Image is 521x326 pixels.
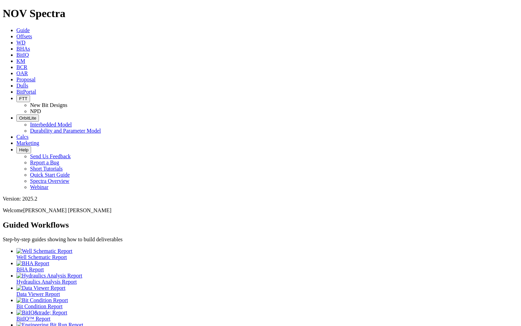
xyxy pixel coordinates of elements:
img: Hydraulics Analysis Report [16,273,82,279]
a: Well Schematic Report Well Schematic Report [16,248,518,260]
a: WD [16,40,26,45]
a: Report a Bug [30,160,59,165]
span: Hydraulics Analysis Report [16,279,77,285]
button: OrbitLite [16,114,39,122]
a: Durability and Parameter Model [30,128,101,134]
a: Proposal [16,77,36,82]
a: Hydraulics Analysis Report Hydraulics Analysis Report [16,273,518,285]
a: Quick Start Guide [30,172,70,178]
span: Well Schematic Report [16,254,67,260]
p: Step-by-step guides showing how to build deliverables [3,236,518,243]
a: BitIQ [16,52,29,58]
a: Send Us Feedback [30,153,71,159]
a: Data Viewer Report Data Viewer Report [16,285,518,297]
a: NPD [30,108,41,114]
a: Offsets [16,33,32,39]
span: OrbitLite [19,116,36,121]
a: Bit Condition Report Bit Condition Report [16,297,518,309]
a: OAR [16,70,28,76]
a: KM [16,58,25,64]
button: FTT [16,95,30,102]
a: Webinar [30,184,48,190]
a: Calcs [16,134,29,140]
span: [PERSON_NAME] [PERSON_NAME] [23,207,111,213]
img: Bit Condition Report [16,297,68,303]
a: Short Tutorials [30,166,63,172]
a: Spectra Overview [30,178,69,184]
a: BHAs [16,46,30,52]
a: Interbedded Model [30,122,72,127]
img: BHA Report [16,260,49,267]
span: BHA Report [16,267,44,272]
button: Help [16,146,31,153]
p: Welcome [3,207,518,214]
a: BHA Report BHA Report [16,260,518,272]
h2: Guided Workflows [3,220,518,230]
a: Guide [16,27,30,33]
span: BitIQ™ Report [16,316,51,322]
h1: NOV Spectra [3,7,518,20]
a: BCR [16,64,27,70]
span: Data Viewer Report [16,291,60,297]
span: Bit Condition Report [16,303,62,309]
span: FTT [19,96,27,101]
a: BitIQ&trade; Report BitIQ™ Report [16,310,518,322]
a: BitPortal [16,89,36,95]
div: Version: 2025.2 [3,196,518,202]
img: Data Viewer Report [16,285,66,291]
img: Well Schematic Report [16,248,72,254]
a: New Bit Designs [30,102,67,108]
span: Help [19,147,28,152]
img: BitIQ&trade; Report [16,310,67,316]
a: Marketing [16,140,39,146]
a: Dulls [16,83,28,89]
